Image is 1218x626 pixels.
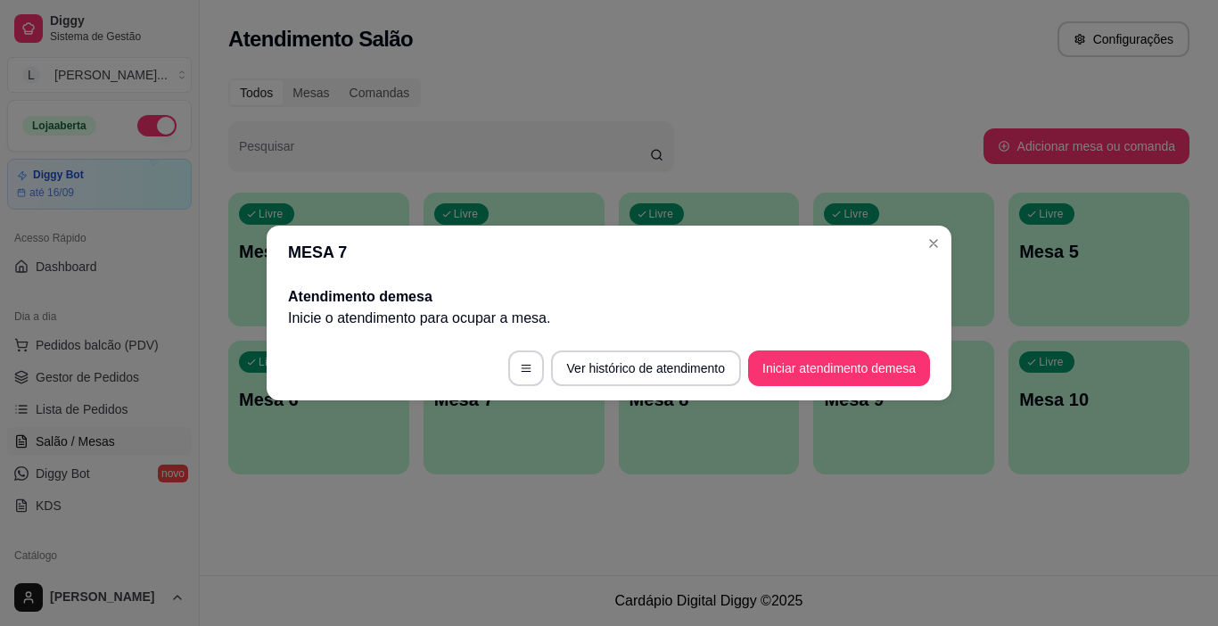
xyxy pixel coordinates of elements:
p: Inicie o atendimento para ocupar a mesa . [288,308,930,329]
h2: Atendimento de mesa [288,286,930,308]
button: Close [919,229,948,258]
header: MESA 7 [267,226,951,279]
button: Ver histórico de atendimento [551,350,741,386]
button: Iniciar atendimento demesa [748,350,930,386]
